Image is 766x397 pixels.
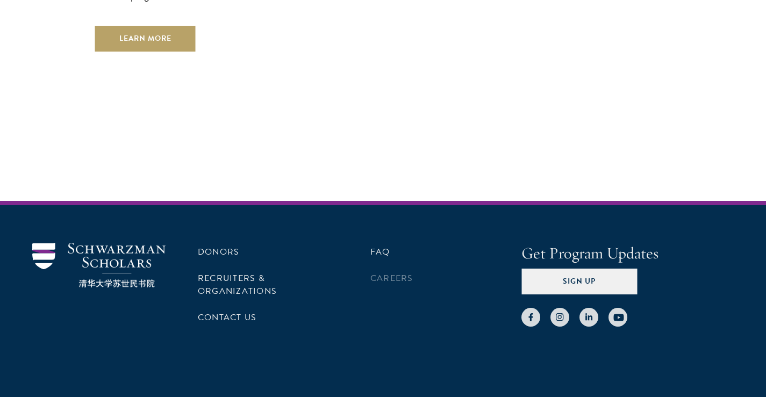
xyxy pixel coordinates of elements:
a: Contact Us [198,311,256,324]
h4: Get Program Updates [521,243,734,264]
a: Careers [370,272,413,285]
a: Recruiters & Organizations [198,272,277,298]
img: Schwarzman Scholars [32,243,166,287]
a: FAQ [370,246,390,258]
a: Donors [198,246,239,258]
a: Learn More [95,25,196,51]
button: Sign Up [521,269,637,294]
